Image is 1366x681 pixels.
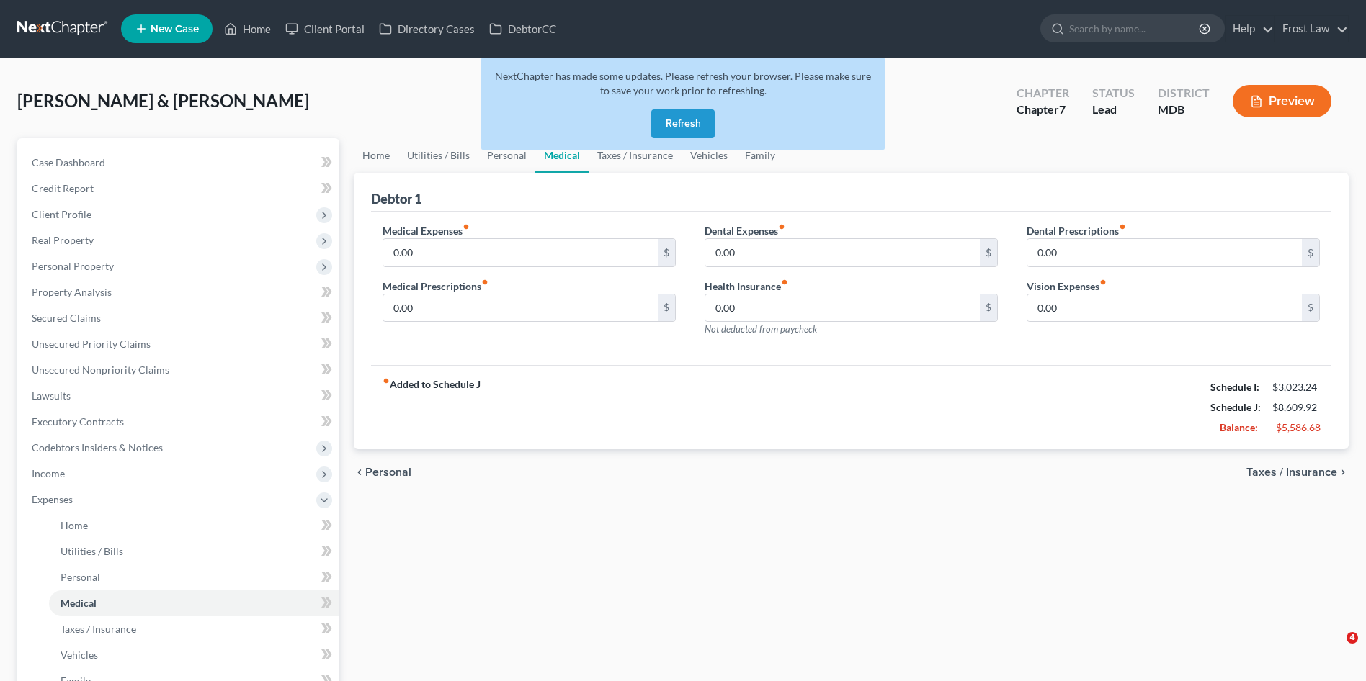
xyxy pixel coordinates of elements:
[32,415,124,428] span: Executory Contracts
[151,24,199,35] span: New Case
[49,538,339,564] a: Utilities / Bills
[705,223,785,238] label: Dental Expenses
[481,279,488,286] i: fiber_manual_record
[705,279,788,294] label: Health Insurance
[1302,294,1319,322] div: $
[1275,16,1348,42] a: Frost Law
[49,616,339,642] a: Taxes / Insurance
[1317,632,1352,667] iframe: Intercom live chat
[1337,466,1349,478] i: chevron_right
[1210,381,1259,393] strong: Schedule I:
[32,493,73,505] span: Expenses
[980,294,997,322] div: $
[658,239,675,266] div: $
[1027,279,1107,294] label: Vision Expenses
[1272,420,1320,435] div: -$5,586.68
[705,323,817,335] span: Not deducted from paycheck
[980,239,997,266] div: $
[49,513,339,538] a: Home
[383,279,488,294] label: Medical Prescriptions
[354,466,411,478] button: chevron_left Personal
[278,16,372,42] a: Client Portal
[32,441,163,454] span: Codebtors Insiders & Notices
[32,260,114,272] span: Personal Property
[365,466,411,478] span: Personal
[32,364,169,376] span: Unsecured Nonpriority Claims
[463,223,470,230] i: fiber_manual_record
[651,109,715,138] button: Refresh
[658,294,675,322] div: $
[32,234,94,246] span: Real Property
[398,138,478,173] a: Utilities / Bills
[1092,102,1135,118] div: Lead
[372,16,482,42] a: Directory Cases
[1302,239,1319,266] div: $
[1069,15,1201,42] input: Search by name...
[1233,85,1331,117] button: Preview
[20,357,339,383] a: Unsecured Nonpriority Claims
[217,16,278,42] a: Home
[32,338,151,350] span: Unsecured Priority Claims
[61,597,97,609] span: Medical
[20,176,339,202] a: Credit Report
[32,467,65,479] span: Income
[354,466,365,478] i: chevron_left
[32,286,112,298] span: Property Analysis
[1158,102,1210,118] div: MDB
[1158,85,1210,102] div: District
[49,590,339,616] a: Medical
[1272,400,1320,415] div: $8,609.92
[781,279,788,286] i: fiber_manual_record
[371,190,421,207] div: Debtor 1
[1017,85,1069,102] div: Chapter
[20,331,339,357] a: Unsecured Priority Claims
[61,519,88,531] span: Home
[354,138,398,173] a: Home
[1347,632,1358,644] span: 4
[1246,466,1337,478] span: Taxes / Insurance
[61,545,123,557] span: Utilities / Bills
[383,223,470,238] label: Medical Expenses
[32,389,71,402] span: Lawsuits
[383,377,481,438] strong: Added to Schedule J
[32,312,101,324] span: Secured Claims
[383,239,658,266] input: --
[495,70,871,96] span: NextChapter has made some updates. Please refresh your browser. Please make sure to save your wor...
[61,649,98,661] span: Vehicles
[1099,279,1107,286] i: fiber_manual_record
[32,156,105,168] span: Case Dashboard
[1027,294,1302,322] input: --
[1119,223,1126,230] i: fiber_manual_record
[705,294,980,322] input: --
[1017,102,1069,118] div: Chapter
[482,16,563,42] a: DebtorCC
[478,138,535,173] a: Personal
[1092,85,1135,102] div: Status
[778,223,785,230] i: fiber_manual_record
[20,279,339,305] a: Property Analysis
[1226,16,1274,42] a: Help
[705,239,980,266] input: --
[20,383,339,409] a: Lawsuits
[1059,102,1066,116] span: 7
[20,409,339,435] a: Executory Contracts
[1027,239,1302,266] input: --
[49,564,339,590] a: Personal
[61,571,100,583] span: Personal
[383,294,658,322] input: --
[1027,223,1126,238] label: Dental Prescriptions
[17,90,309,111] span: [PERSON_NAME] & [PERSON_NAME]
[20,150,339,176] a: Case Dashboard
[20,305,339,331] a: Secured Claims
[1272,380,1320,394] div: $3,023.24
[32,182,94,194] span: Credit Report
[49,642,339,668] a: Vehicles
[383,377,390,384] i: fiber_manual_record
[1246,466,1349,478] button: Taxes / Insurance chevron_right
[32,208,91,220] span: Client Profile
[1210,401,1261,413] strong: Schedule J:
[1220,421,1258,433] strong: Balance:
[61,623,136,635] span: Taxes / Insurance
